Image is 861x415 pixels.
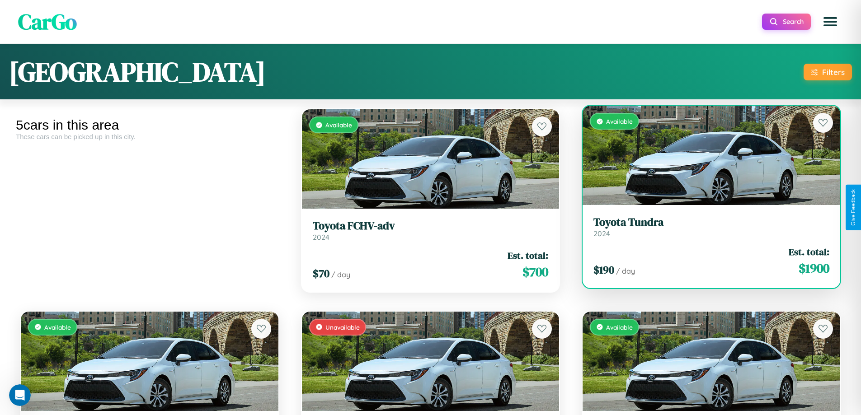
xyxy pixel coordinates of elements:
button: Search [762,14,811,30]
span: Available [606,117,633,125]
span: $ 700 [522,263,548,281]
a: Toyota FCHV-adv2024 [313,219,549,242]
div: 5 cars in this area [16,117,283,133]
iframe: Intercom live chat [9,384,31,406]
span: Unavailable [325,323,360,331]
h3: Toyota Tundra [593,216,829,229]
span: CarGo [18,7,77,37]
span: Available [325,121,352,129]
span: 2024 [593,229,610,238]
h3: Toyota FCHV-adv [313,219,549,233]
span: Search [783,18,804,26]
div: Filters [822,67,845,77]
h1: [GEOGRAPHIC_DATA] [9,53,266,90]
span: / day [331,270,350,279]
button: Open menu [818,9,843,34]
span: $ 190 [593,262,614,277]
span: 2024 [313,233,329,242]
span: $ 1900 [799,259,829,277]
span: Est. total: [508,249,548,262]
span: $ 70 [313,266,329,281]
span: / day [616,266,635,275]
a: Toyota Tundra2024 [593,216,829,238]
span: Est. total: [789,245,829,258]
span: Available [606,323,633,331]
div: Give Feedback [850,189,856,226]
button: Filters [804,64,852,80]
span: Available [44,323,71,331]
div: These cars can be picked up in this city. [16,133,283,140]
